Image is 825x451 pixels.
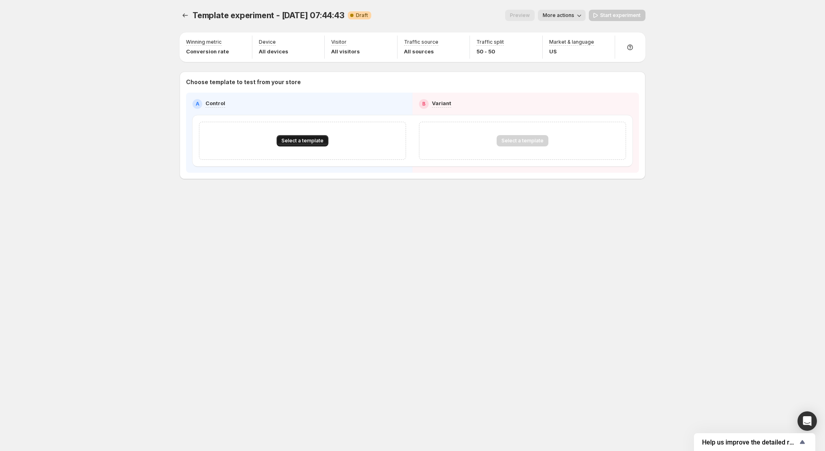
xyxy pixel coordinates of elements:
p: Market & language [549,39,594,45]
h2: B [422,101,425,107]
div: Open Intercom Messenger [797,411,817,431]
button: More actions [538,10,586,21]
p: All sources [404,47,438,55]
button: Show survey - Help us improve the detailed report for A/B campaigns [702,437,807,447]
p: Winning metric [186,39,222,45]
span: Template experiment - [DATE] 07:44:43 [192,11,345,20]
span: Draft [356,12,368,19]
span: More actions [543,12,574,19]
span: Help us improve the detailed report for A/B campaigns [702,438,797,446]
p: Traffic split [476,39,504,45]
p: Conversion rate [186,47,229,55]
button: Experiments [180,10,191,21]
h2: A [196,101,199,107]
p: Device [259,39,276,45]
span: Select a template [281,138,324,144]
p: 50 - 50 [476,47,504,55]
p: US [549,47,594,55]
p: Control [205,99,225,107]
p: Traffic source [404,39,438,45]
p: All visitors [331,47,360,55]
p: Visitor [331,39,347,45]
p: Choose template to test from your store [186,78,639,86]
button: Select a template [277,135,328,146]
p: All devices [259,47,288,55]
p: Variant [432,99,451,107]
